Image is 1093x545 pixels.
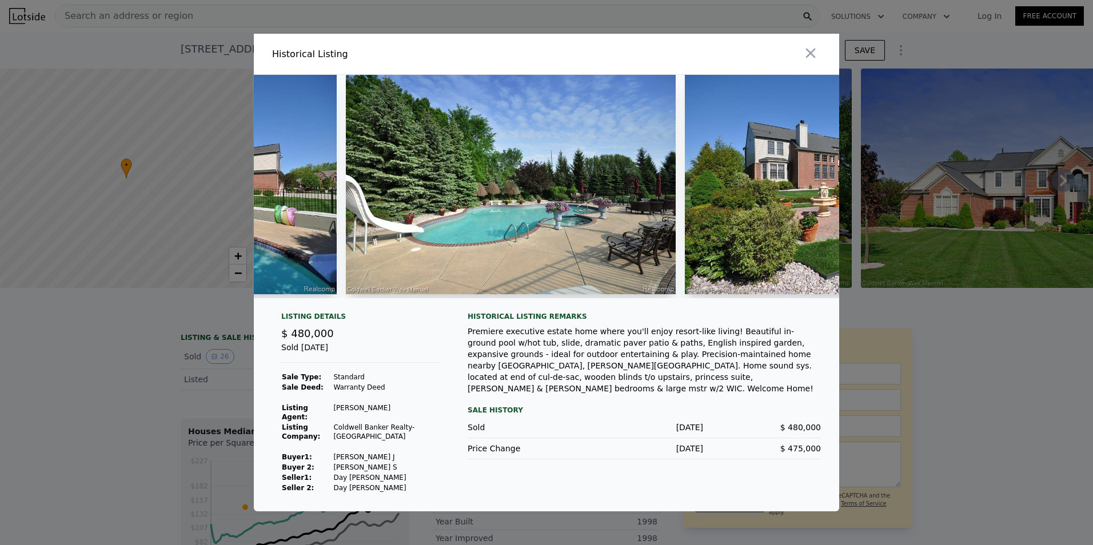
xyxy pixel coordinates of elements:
[333,452,440,462] td: [PERSON_NAME] J
[585,443,703,454] div: [DATE]
[468,443,585,454] div: Price Change
[346,75,676,294] img: Property Img
[282,453,312,461] strong: Buyer 1 :
[780,444,821,453] span: $ 475,000
[333,403,440,422] td: [PERSON_NAME]
[282,484,314,492] strong: Seller 2:
[282,423,320,440] strong: Listing Company:
[282,404,308,421] strong: Listing Agent:
[468,326,821,394] div: Premiere executive estate home where you'll enjoy resort-like living! Beautiful in-ground pool w/...
[468,422,585,433] div: Sold
[585,422,703,433] div: [DATE]
[282,463,314,471] strong: Buyer 2:
[282,373,321,381] strong: Sale Type:
[333,483,440,493] td: Day [PERSON_NAME]
[281,342,440,363] div: Sold [DATE]
[282,383,324,391] strong: Sale Deed:
[333,372,440,382] td: Standard
[468,312,821,321] div: Historical Listing remarks
[282,474,312,482] strong: Seller 1 :
[281,312,440,326] div: Listing Details
[780,423,821,432] span: $ 480,000
[272,47,542,61] div: Historical Listing
[333,472,440,483] td: Day [PERSON_NAME]
[333,382,440,392] td: Warranty Deed
[685,75,1015,294] img: Property Img
[468,403,821,417] div: Sale History
[333,422,440,442] td: Coldwell Banker Realty-[GEOGRAPHIC_DATA]
[333,462,440,472] td: [PERSON_NAME] S
[281,327,334,339] span: $ 480,000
